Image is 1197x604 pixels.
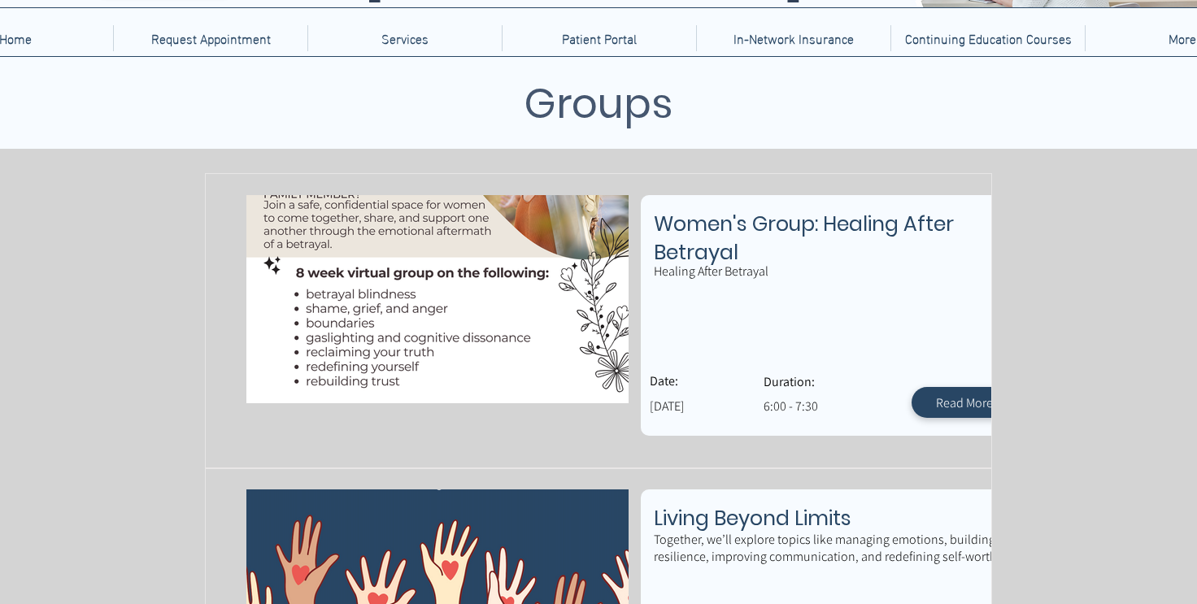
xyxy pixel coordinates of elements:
[502,25,696,51] a: Patient Portal
[897,25,1080,51] p: Continuing Education Courses
[373,25,437,51] p: Services
[654,531,1028,565] p: Together, we’ll explore topics like managing emotions, building resilience, improving communicati...
[113,25,307,51] a: Request Appointment
[764,373,815,390] span: Duration:
[650,372,678,389] span: Date:
[143,25,279,51] p: Request Appointment
[912,387,1016,418] a: Read More
[650,398,740,415] p: [DATE]
[554,25,645,51] p: Patient Portal
[764,398,877,415] p: 6:00 - 7:30
[696,25,890,51] a: In-Network Insurance
[281,73,916,135] h1: Groups
[654,504,851,532] span: Living Beyond Limits
[654,263,1028,280] p: Healing After Betrayal
[307,25,502,51] div: Services
[890,25,1085,51] a: Continuing Education Courses
[654,210,954,267] span: Women's Group: Healing After Betrayal
[725,25,862,51] p: In-Network Insurance
[936,394,993,411] span: Read More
